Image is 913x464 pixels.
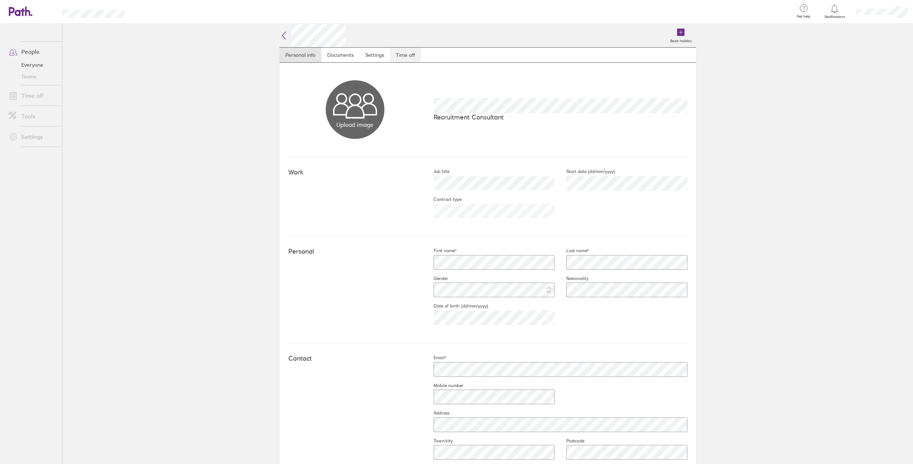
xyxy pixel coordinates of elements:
a: Tools [3,109,62,124]
a: People [3,44,62,59]
label: Contract type [422,196,461,202]
label: Town/city [422,438,453,444]
label: Postcode [555,438,584,444]
a: Settings [359,48,390,62]
a: Time off [3,88,62,103]
a: Personal info [280,48,321,62]
label: Nationality [555,276,588,281]
a: Time off [390,48,421,62]
label: Date of birth (dd/mm/yyyy) [422,303,488,309]
label: Email* [422,355,446,361]
a: Settings [3,129,62,144]
label: Gender [422,276,448,281]
label: Start date (dd/mm/yyyy) [555,169,615,174]
a: Book holiday [666,24,696,47]
span: Get help [792,14,815,19]
h4: Contact [288,355,422,362]
label: Mobile number [422,383,464,388]
a: Documents [321,48,359,62]
a: Everyone [3,59,62,71]
p: Recruitment Consultant [434,113,687,121]
h4: Personal [288,248,422,255]
a: Teams [3,71,62,82]
label: Job title [422,169,449,174]
span: Notifications [823,15,847,19]
label: Address [422,410,449,416]
label: Last name* [555,248,589,254]
label: Book holiday [666,37,696,43]
a: Notifications [823,4,847,19]
label: First name* [422,248,457,254]
h4: Work [288,169,422,176]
